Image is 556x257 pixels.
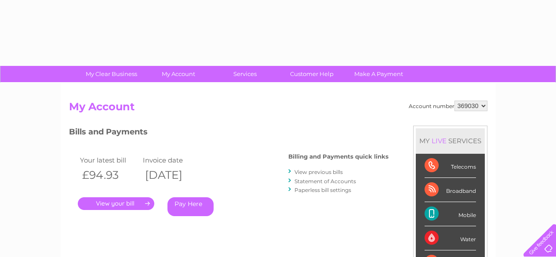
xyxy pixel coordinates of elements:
a: Paperless bill settings [294,187,351,193]
div: Account number [409,101,487,111]
a: View previous bills [294,169,343,175]
a: My Account [142,66,214,82]
h2: My Account [69,101,487,117]
a: . [78,197,154,210]
div: MY SERVICES [416,128,485,153]
th: [DATE] [141,166,204,184]
div: Water [425,226,476,250]
td: Your latest bill [78,154,141,166]
div: Broadband [425,178,476,202]
td: Invoice date [141,154,204,166]
div: Mobile [425,202,476,226]
th: £94.93 [78,166,141,184]
div: LIVE [430,137,448,145]
a: Services [209,66,281,82]
div: Telecoms [425,154,476,178]
a: Statement of Accounts [294,178,356,185]
h3: Bills and Payments [69,126,389,141]
a: Customer Help [276,66,348,82]
a: My Clear Business [75,66,148,82]
a: Make A Payment [342,66,415,82]
h4: Billing and Payments quick links [288,153,389,160]
a: Pay Here [167,197,214,216]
